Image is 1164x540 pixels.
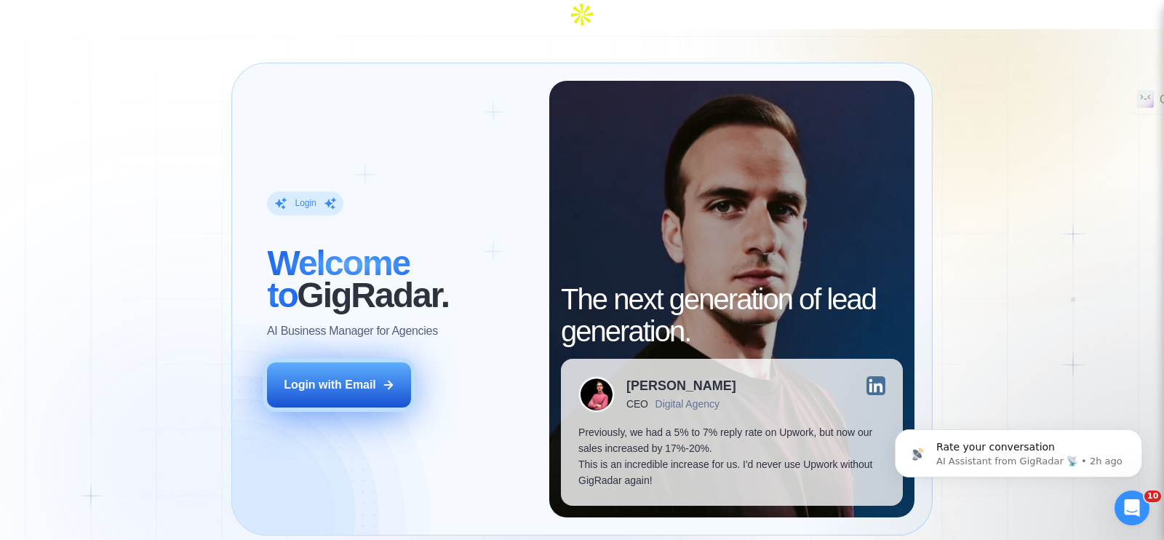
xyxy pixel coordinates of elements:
[267,247,532,311] h2: ‍ GigRadar.
[561,283,902,347] h2: The next generation of lead generation.
[578,424,885,488] p: Previously, we had a 5% to 7% reply rate on Upwork, but now our sales increased by 17%-20%. This ...
[295,197,316,209] div: Login
[267,362,411,408] button: Login with Email
[267,244,410,314] span: Welcome to
[284,377,376,393] div: Login with Email
[655,398,719,410] div: Digital Agency
[626,398,647,410] div: CEO
[873,399,1164,501] iframe: Intercom notifications message
[1144,491,1161,502] span: 10
[267,323,438,339] p: AI Business Manager for Agencies
[1115,491,1149,525] iframe: Intercom live chat
[626,379,736,392] div: [PERSON_NAME]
